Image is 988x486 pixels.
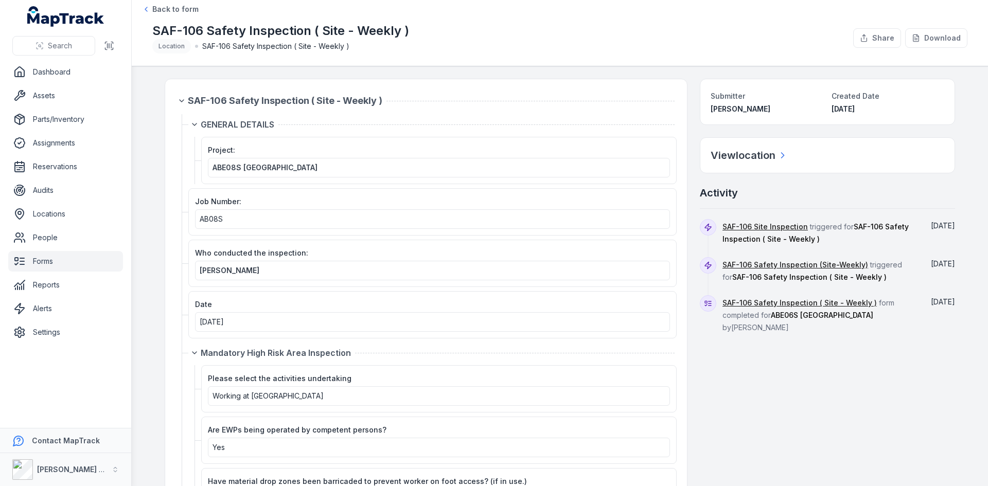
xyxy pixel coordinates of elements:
[152,4,199,14] span: Back to form
[832,92,879,100] span: Created Date
[771,311,873,319] span: ABE06S [GEOGRAPHIC_DATA]
[188,94,382,108] span: SAF-106 Safety Inspection ( Site - Weekly )
[213,443,225,452] span: Yes
[931,259,955,268] span: [DATE]
[931,297,955,306] span: [DATE]
[8,85,123,106] a: Assets
[195,300,212,309] span: Date
[12,36,95,56] button: Search
[201,347,351,359] span: Mandatory High Risk Area Inspection
[8,180,123,201] a: Audits
[195,248,308,257] span: Who conducted the inspection:
[200,265,665,276] a: [PERSON_NAME]
[931,221,955,230] time: 9/17/2025, 11:38:55 AM
[722,298,877,308] a: SAF-106 Safety Inspection ( Site - Weekly )
[200,317,224,326] span: [DATE]
[200,317,224,326] time: 9/17/2025, 12:00:00 AM
[722,298,894,332] span: form completed for by [PERSON_NAME]
[213,163,317,172] span: ABE08S [GEOGRAPHIC_DATA]
[8,204,123,224] a: Locations
[931,259,955,268] time: 9/17/2025, 11:38:55 AM
[8,275,123,295] a: Reports
[8,322,123,343] a: Settings
[905,28,967,48] button: Download
[8,298,123,319] a: Alerts
[32,436,100,445] strong: Contact MapTrack
[8,156,123,177] a: Reservations
[832,104,855,113] time: 9/17/2025, 11:38:55 AM
[832,104,855,113] span: [DATE]
[711,104,770,113] span: [PERSON_NAME]
[48,41,72,51] span: Search
[37,465,121,474] strong: [PERSON_NAME] Group
[711,148,775,163] h2: View location
[8,62,123,82] a: Dashboard
[208,374,351,383] span: Please select the activities undertaking
[213,163,665,173] a: ABE08S [GEOGRAPHIC_DATA]
[202,41,349,51] span: SAF-106 Safety Inspection ( Site - Weekly )
[931,221,955,230] span: [DATE]
[152,39,191,53] div: Location
[195,197,241,206] span: Job Number:
[208,146,235,154] span: Project:
[8,109,123,130] a: Parts/Inventory
[722,260,868,270] a: SAF-106 Safety Inspection (Site-Weekly)
[213,391,324,400] span: Working at [GEOGRAPHIC_DATA]
[711,148,788,163] a: Viewlocation
[722,260,902,281] span: triggered for
[201,118,274,131] span: GENERAL DETAILS
[931,297,955,306] time: 9/17/2025, 11:38:55 AM
[152,23,409,39] h1: SAF-106 Safety Inspection ( Site - Weekly )
[8,251,123,272] a: Forms
[722,222,909,243] span: triggered for
[200,214,223,223] span: AB08S
[208,477,527,485] span: Have material drop zones been barricaded to prevent worker on foot access? (if in use.)
[208,425,386,434] span: Are EWPs being operated by competent persons?
[853,28,901,48] button: Share
[732,273,887,281] span: SAF-106 Safety Inspection ( Site - Weekly )
[142,4,199,14] a: Back to form
[700,186,738,200] h2: Activity
[711,92,745,100] span: Submitter
[722,222,808,232] a: SAF-106 Site Inspection
[8,227,123,248] a: People
[8,133,123,153] a: Assignments
[27,6,104,27] a: MapTrack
